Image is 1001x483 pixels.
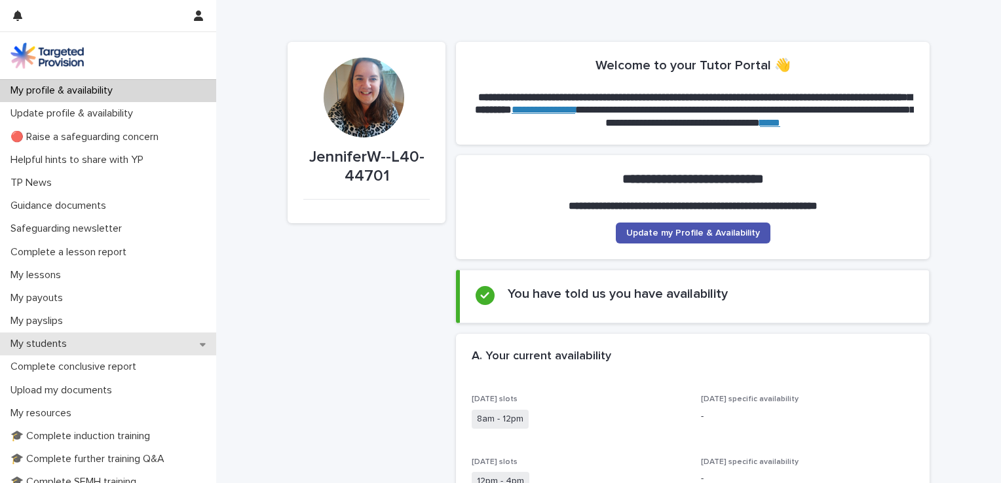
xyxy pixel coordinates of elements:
[5,177,62,189] p: TP News
[701,410,915,423] p: -
[5,384,123,397] p: Upload my documents
[5,84,123,97] p: My profile & availability
[5,407,82,420] p: My resources
[595,58,791,73] h2: Welcome to your Tutor Portal 👋
[508,286,728,302] h2: You have told us you have availability
[472,349,611,364] h2: A. Your current availability
[5,154,154,166] p: Helpful hints to share with YP
[10,43,84,69] img: M5nRWzHhSzIhMunXDL62
[5,200,117,212] p: Guidance documents
[626,228,760,238] span: Update my Profile & Availability
[5,107,143,120] p: Update profile & availability
[5,361,147,373] p: Complete conclusive report
[5,246,137,259] p: Complete a lesson report
[5,292,73,304] p: My payouts
[5,453,175,465] p: 🎓 Complete further training Q&A
[472,395,518,403] span: [DATE] slots
[472,410,529,429] span: 8am - 12pm
[472,458,518,466] span: [DATE] slots
[5,315,73,327] p: My payslips
[5,223,132,235] p: Safeguarding newsletter
[5,131,169,143] p: 🔴 Raise a safeguarding concern
[5,269,71,281] p: My lessons
[303,148,430,186] p: JenniferW--L40-44701
[701,458,799,466] span: [DATE] specific availability
[616,223,770,243] a: Update my Profile & Availability
[5,430,161,442] p: 🎓 Complete induction training
[5,338,77,350] p: My students
[701,395,799,403] span: [DATE] specific availability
